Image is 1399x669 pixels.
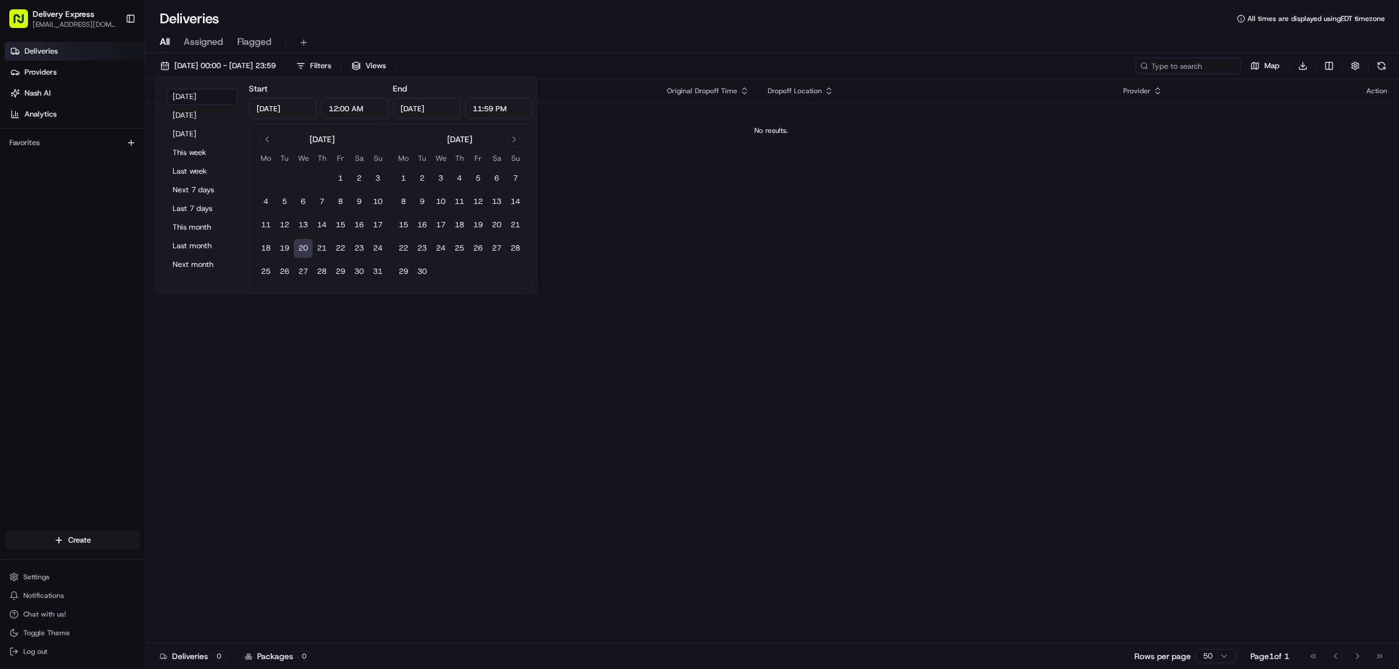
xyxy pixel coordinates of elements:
input: Date [249,98,317,119]
div: Packages [245,650,311,662]
span: Notifications [23,591,64,600]
button: Go to next month [506,131,522,147]
button: 14 [506,192,525,211]
span: Flagged [237,35,272,49]
th: Tuesday [275,152,294,164]
span: Map [1264,61,1280,71]
button: 29 [394,262,413,281]
button: Create [5,531,140,550]
button: 23 [350,239,368,258]
button: This week [167,145,237,161]
button: 30 [350,262,368,281]
button: Filters [291,58,336,74]
button: 27 [294,262,312,281]
span: All times are displayed using EDT timezone [1247,14,1385,23]
button: 26 [275,262,294,281]
button: 18 [256,239,275,258]
th: Wednesday [431,152,450,164]
th: Tuesday [413,152,431,164]
button: 21 [312,239,331,258]
a: Deliveries [5,42,145,61]
label: Start [249,83,268,94]
span: Settings [23,572,50,582]
button: 20 [487,216,506,234]
button: 10 [368,192,387,211]
button: 12 [275,216,294,234]
input: Time [465,98,533,119]
button: Delivery Express [33,8,94,20]
button: [DATE] [167,107,237,124]
button: 3 [431,169,450,188]
div: Action [1366,86,1387,96]
button: 29 [331,262,350,281]
th: Monday [256,152,275,164]
span: [DATE] 00:00 - [DATE] 23:59 [174,61,276,71]
button: 27 [487,239,506,258]
th: Thursday [450,152,469,164]
button: 13 [294,216,312,234]
th: Sunday [368,152,387,164]
button: [DATE] [167,89,237,105]
h1: Deliveries [160,9,219,28]
button: 5 [275,192,294,211]
th: Sunday [506,152,525,164]
button: 18 [450,216,469,234]
button: 28 [312,262,331,281]
button: 25 [256,262,275,281]
span: Views [365,61,386,71]
button: 4 [450,169,469,188]
button: Go to previous month [259,131,275,147]
button: 8 [394,192,413,211]
div: Page 1 of 1 [1250,650,1289,662]
button: 9 [350,192,368,211]
button: [EMAIL_ADDRESS][DOMAIN_NAME] [33,20,116,29]
button: 23 [413,239,431,258]
button: 17 [368,216,387,234]
button: Toggle Theme [5,625,140,641]
label: End [393,83,407,94]
button: 26 [469,239,487,258]
button: 4 [256,192,275,211]
button: Delivery Express[EMAIL_ADDRESS][DOMAIN_NAME] [5,5,121,33]
button: 21 [506,216,525,234]
button: 16 [413,216,431,234]
span: All [160,35,170,49]
button: 19 [275,239,294,258]
th: Thursday [312,152,331,164]
button: [DATE] 00:00 - [DATE] 23:59 [155,58,281,74]
button: 1 [394,169,413,188]
span: Filters [310,61,331,71]
a: Analytics [5,105,145,124]
button: Last 7 days [167,200,237,217]
button: 11 [256,216,275,234]
div: Favorites [5,133,140,152]
div: 0 [213,651,226,661]
button: Notifications [5,587,140,604]
div: No results. [150,126,1392,135]
button: 6 [487,169,506,188]
th: Monday [394,152,413,164]
span: Deliveries [24,46,58,57]
div: 0 [298,651,311,661]
a: Providers [5,63,145,82]
button: 2 [350,169,368,188]
th: Friday [469,152,487,164]
span: Provider [1123,86,1151,96]
button: 10 [431,192,450,211]
button: This month [167,219,237,235]
button: Next 7 days [167,182,237,198]
span: Dropoff Location [768,86,822,96]
button: 24 [368,239,387,258]
a: Nash AI [5,84,145,103]
button: 3 [368,169,387,188]
span: Providers [24,67,57,78]
p: Rows per page [1134,650,1191,662]
th: Wednesday [294,152,312,164]
button: Settings [5,569,140,585]
input: Date [393,98,461,119]
button: Views [346,58,391,74]
button: 12 [469,192,487,211]
button: 31 [368,262,387,281]
button: 7 [312,192,331,211]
